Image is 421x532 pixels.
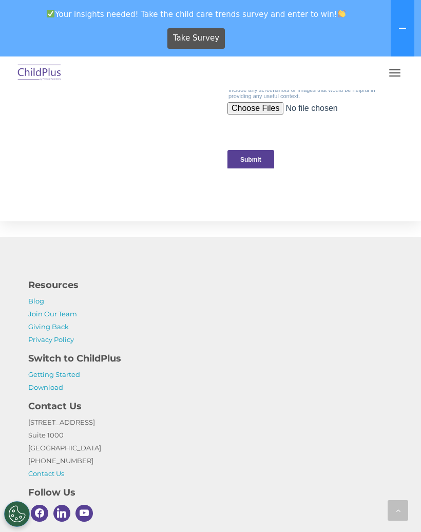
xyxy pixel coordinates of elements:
[28,310,77,318] a: Join Our Team
[28,485,393,500] h4: Follow Us
[28,297,44,305] a: Blog
[28,351,393,366] h4: Switch to ChildPlus
[173,29,219,47] span: Take Survey
[28,370,80,378] a: Getting Started
[28,383,63,391] a: Download
[28,335,74,344] a: Privacy Policy
[338,10,346,17] img: 👏
[28,278,393,292] h4: Resources
[4,4,389,24] span: Your insights needed! Take the child care trends survey and enter to win!
[4,501,30,527] button: Cookies Settings
[28,416,393,480] p: [STREET_ADDRESS] Suite 1000 [GEOGRAPHIC_DATA] [PHONE_NUMBER]
[243,421,421,532] iframe: Chat Widget
[73,502,95,525] a: Youtube
[51,502,73,525] a: Linkedin
[167,28,225,49] a: Take Survey
[47,10,54,17] img: ✅
[28,469,64,478] a: Contact Us
[28,322,69,331] a: Giving Back
[15,61,64,85] img: ChildPlus by Procare Solutions
[28,399,393,413] h4: Contact Us
[28,502,51,525] a: Facebook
